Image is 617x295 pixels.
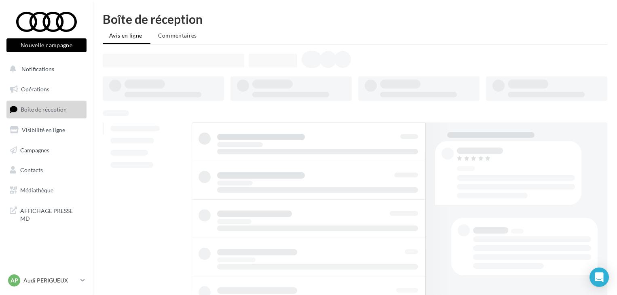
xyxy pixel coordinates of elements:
[590,268,609,287] div: Open Intercom Messenger
[5,162,88,179] a: Contacts
[20,187,53,194] span: Médiathèque
[103,13,607,25] div: Boîte de réception
[20,146,49,153] span: Campagnes
[5,182,88,199] a: Médiathèque
[5,142,88,159] a: Campagnes
[11,276,18,284] span: AP
[5,122,88,139] a: Visibilité en ligne
[158,32,197,39] span: Commentaires
[5,101,88,118] a: Boîte de réception
[21,106,67,113] span: Boîte de réception
[6,273,87,288] a: AP Audi PERIGUEUX
[20,166,43,173] span: Contacts
[5,61,85,78] button: Notifications
[6,38,87,52] button: Nouvelle campagne
[21,86,49,93] span: Opérations
[22,126,65,133] span: Visibilité en ligne
[21,65,54,72] span: Notifications
[23,276,77,284] p: Audi PERIGUEUX
[20,205,83,223] span: AFFICHAGE PRESSE MD
[5,81,88,98] a: Opérations
[5,202,88,226] a: AFFICHAGE PRESSE MD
